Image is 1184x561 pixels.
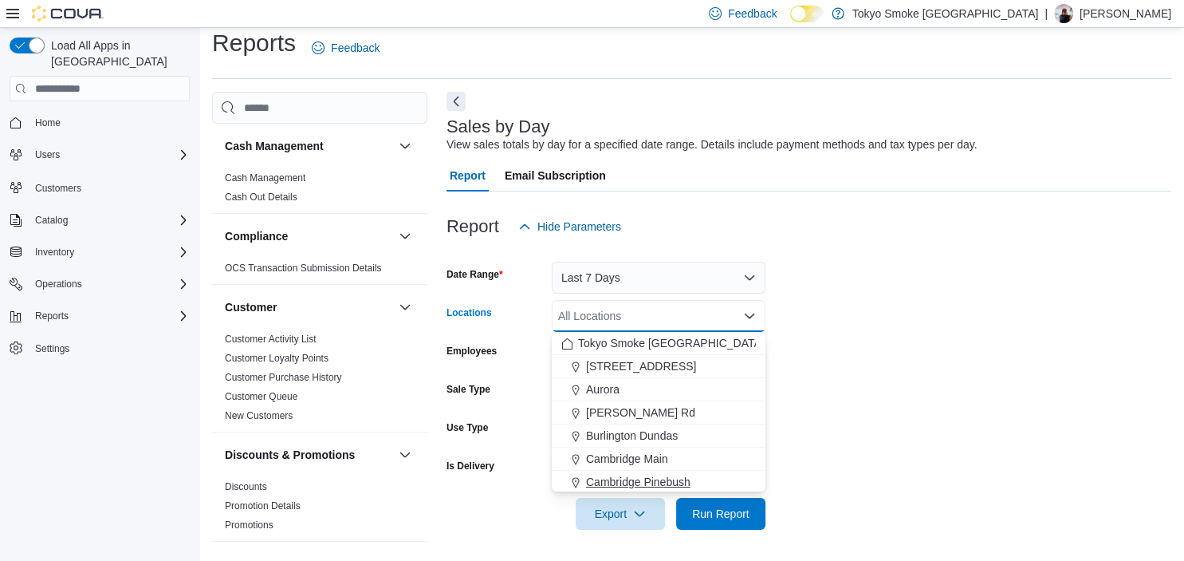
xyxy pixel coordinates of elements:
[728,6,777,22] span: Feedback
[225,172,305,184] span: Cash Management
[10,105,190,401] nav: Complex example
[212,259,427,284] div: Compliance
[29,243,190,262] span: Inventory
[225,228,288,244] h3: Compliance
[585,498,655,530] span: Export
[29,211,74,230] button: Catalog
[35,182,81,195] span: Customers
[225,409,293,422] span: New Customers
[225,481,267,492] a: Discounts
[225,371,342,384] span: Customer Purchase History
[29,145,190,164] span: Users
[446,421,488,434] label: Use Type
[743,310,756,322] button: Close list of options
[212,330,427,432] div: Customer
[552,355,765,378] button: [STREET_ADDRESS]
[225,500,301,512] a: Promotion Details
[225,172,305,184] a: Cash Management
[29,338,190,358] span: Settings
[29,275,190,294] span: Operations
[395,298,415,317] button: Customer
[29,243,81,262] button: Inventory
[586,405,695,421] span: [PERSON_NAME] Rd
[576,498,665,530] button: Export
[446,117,550,136] h3: Sales by Day
[212,168,427,213] div: Cash Management
[3,111,196,134] button: Home
[29,339,76,358] a: Settings
[225,447,392,463] button: Discounts & Promotions
[225,519,273,531] span: Promotions
[446,383,490,396] label: Sale Type
[29,113,190,132] span: Home
[225,192,297,203] a: Cash Out Details
[1054,4,1073,23] div: Glenn Cook
[225,138,392,154] button: Cash Management
[552,262,765,294] button: Last 7 Days
[512,211,627,243] button: Hide Parameters
[3,144,196,166] button: Users
[586,358,696,374] span: [STREET_ADDRESS]
[1044,4,1048,23] p: |
[225,410,293,421] a: New Customers
[29,179,88,198] a: Customers
[395,445,415,464] button: Discounts & Promotions
[446,92,466,111] button: Next
[225,520,273,531] a: Promotions
[225,263,382,274] a: OCS Transaction Submission Details
[225,372,342,383] a: Customer Purchase History
[586,451,668,467] span: Cambridge Main
[212,477,427,541] div: Discounts & Promotions
[35,310,69,322] span: Reports
[446,136,977,153] div: View sales totals by day for a specified date range. Details include payment methods and tax type...
[446,268,503,281] label: Date Range
[225,390,297,403] span: Customer Queue
[212,27,296,59] h1: Reports
[586,428,678,444] span: Burlington Dundas
[552,401,765,425] button: [PERSON_NAME] Rd
[225,299,392,315] button: Customer
[29,306,190,326] span: Reports
[790,6,824,22] input: Dark Mode
[790,22,791,23] span: Dark Mode
[1080,4,1171,23] p: [PERSON_NAME]
[225,391,297,402] a: Customer Queue
[35,342,69,355] span: Settings
[692,506,749,522] span: Run Report
[3,305,196,327] button: Reports
[578,335,765,351] span: Tokyo Smoke [GEOGRAPHIC_DATA]
[29,306,75,326] button: Reports
[395,227,415,246] button: Compliance
[3,209,196,231] button: Catalog
[35,148,60,161] span: Users
[35,246,74,259] span: Inventory
[29,177,190,197] span: Customers
[446,345,497,358] label: Employees
[450,160,486,192] span: Report
[446,460,494,472] label: Is Delivery
[552,471,765,494] button: Cambridge Pinebush
[29,275,89,294] button: Operations
[676,498,765,530] button: Run Report
[225,500,301,512] span: Promotion Details
[29,113,67,132] a: Home
[505,160,606,192] span: Email Subscription
[552,448,765,471] button: Cambridge Main
[3,176,196,199] button: Customers
[35,214,68,227] span: Catalog
[29,211,190,230] span: Catalog
[3,337,196,360] button: Settings
[552,378,765,401] button: Aurora
[3,241,196,263] button: Inventory
[29,145,66,164] button: Users
[552,425,765,448] button: Burlington Dundas
[45,38,190,69] span: Load All Apps in [GEOGRAPHIC_DATA]
[225,228,392,244] button: Compliance
[852,4,1039,23] p: Tokyo Smoke [GEOGRAPHIC_DATA]
[331,40,380,56] span: Feedback
[552,332,765,355] button: Tokyo Smoke [GEOGRAPHIC_DATA]
[225,353,328,364] a: Customer Loyalty Points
